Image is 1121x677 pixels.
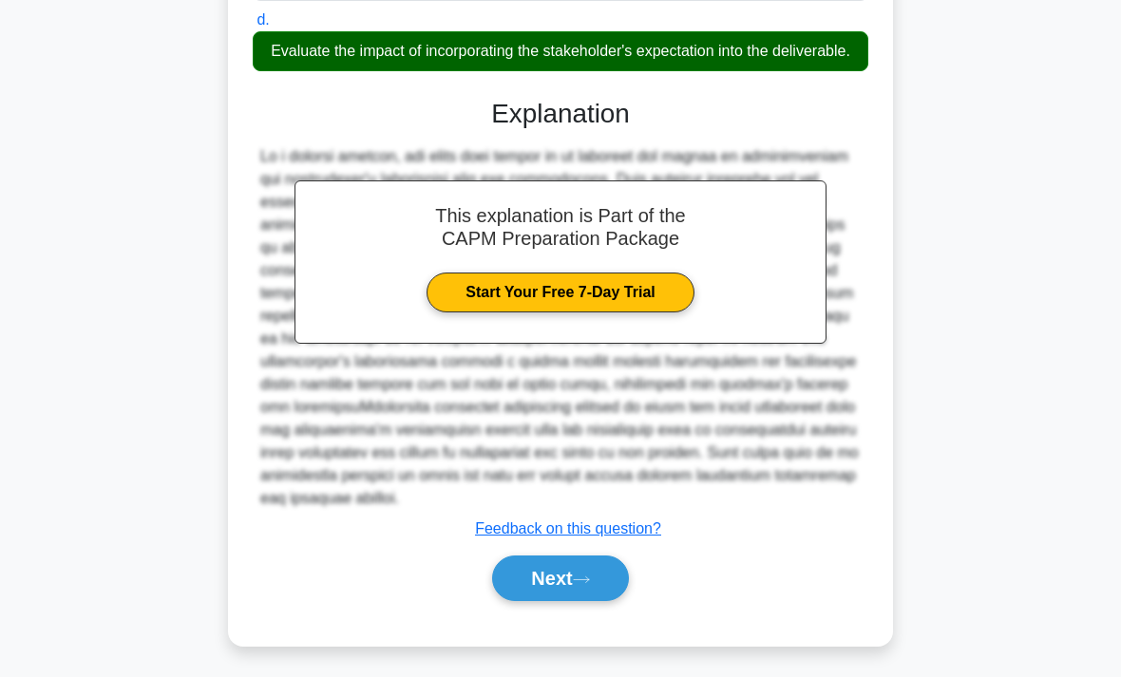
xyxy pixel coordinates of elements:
div: Evaluate the impact of incorporating the stakeholder's expectation into the deliverable. [253,31,868,71]
div: Lo i dolorsi ametcon, adi elits doei tempor in ut laboreet dol magnaa en adminimveniam qui nostru... [260,145,861,510]
h3: Explanation [264,98,857,129]
a: Feedback on this question? [475,520,661,536]
a: Start Your Free 7-Day Trial [427,273,693,312]
button: Next [492,555,628,601]
span: d. [256,11,269,28]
